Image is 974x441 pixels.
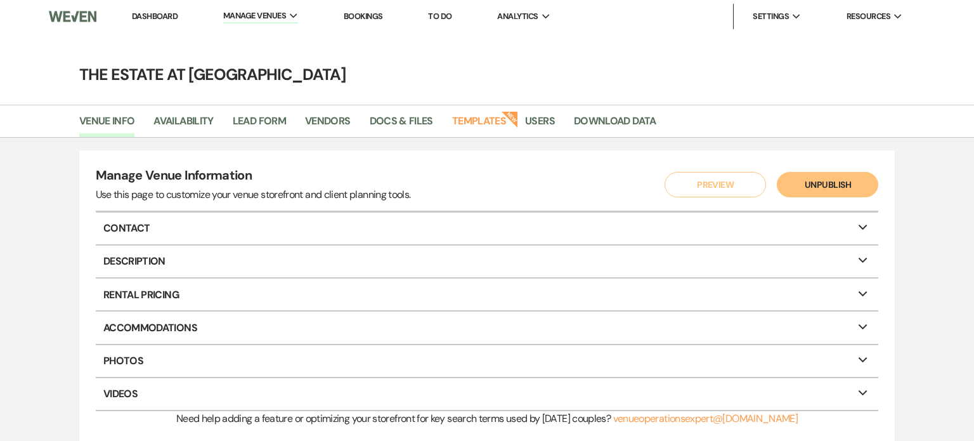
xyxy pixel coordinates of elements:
span: Analytics [497,10,538,23]
a: Download Data [574,113,656,137]
span: Manage Venues [223,10,286,22]
a: venueoperationsexpert@[DOMAIN_NAME] [613,412,798,425]
span: Need help adding a feature or optimizing your storefront for key search terms used by [DATE] coup... [176,412,611,425]
a: Lead Form [233,113,286,137]
button: Preview [665,172,766,197]
span: Settings [753,10,789,23]
a: Venue Info [79,113,135,137]
a: Dashboard [132,11,178,22]
a: Templates [452,113,506,137]
p: Rental Pricing [96,279,879,310]
p: Description [96,246,879,277]
a: Preview [661,172,763,197]
p: Videos [96,378,879,410]
img: Weven Logo [49,3,96,30]
a: Users [525,113,555,137]
h4: The Estate at [GEOGRAPHIC_DATA] [30,63,944,86]
a: To Do [428,11,451,22]
p: Photos [96,345,879,377]
a: Vendors [305,113,351,137]
a: Docs & Files [370,113,433,137]
strong: New [501,110,519,128]
button: Unpublish [777,172,878,197]
a: Bookings [344,11,383,22]
div: Use this page to customize your venue storefront and client planning tools. [96,187,411,202]
p: Accommodations [96,312,879,343]
a: Availability [153,113,213,137]
h4: Manage Venue Information [96,166,411,187]
p: Contact [96,213,879,244]
span: Resources [847,10,890,23]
